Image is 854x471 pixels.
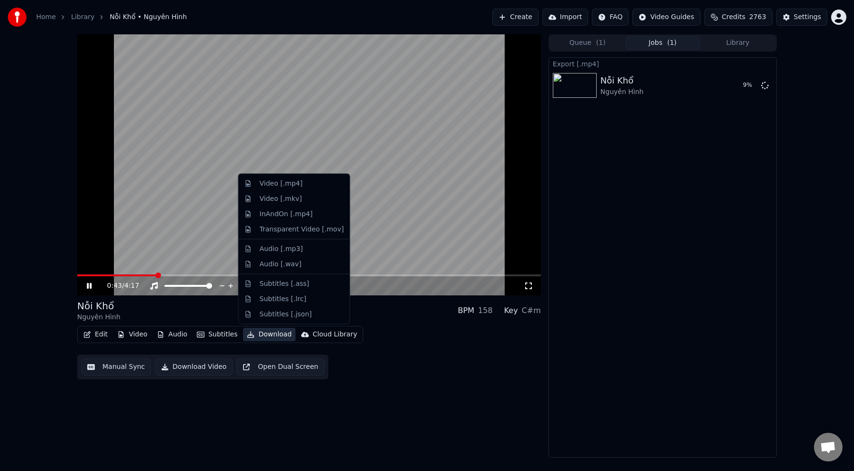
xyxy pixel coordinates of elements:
button: Edit [80,328,112,341]
button: Download Video [155,358,233,376]
div: Nỗi Khổ [600,74,644,87]
div: Transparent Video [.mov] [260,224,344,234]
div: Video [.mkv] [260,194,302,203]
div: Subtitles [.lrc] [260,294,306,304]
button: Subtitles [193,328,241,341]
nav: breadcrumb [36,12,187,22]
button: Open Dual Screen [236,358,325,376]
span: Credits [722,12,745,22]
div: Audio [.wav] [260,259,302,269]
button: Manual Sync [81,358,151,376]
div: Nguyên Hình [77,313,121,322]
span: 2763 [749,12,766,22]
a: Home [36,12,56,22]
button: Jobs [625,36,701,50]
button: Library [700,36,775,50]
button: Download [243,328,295,341]
button: Audio [153,328,191,341]
div: Nguyên Hình [600,87,644,97]
button: Video Guides [632,9,700,26]
button: FAQ [592,9,629,26]
button: Video [113,328,151,341]
div: Cloud Library [313,330,357,339]
div: 158 [478,305,493,316]
span: Nỗi Khổ • Nguyên Hình [110,12,187,22]
div: Export [.mp4] [549,58,776,69]
div: Key [504,305,518,316]
div: Subtitles [.json] [260,309,312,319]
div: Open chat [814,433,843,461]
button: Settings [776,9,827,26]
span: ( 1 ) [596,38,606,48]
div: BPM [458,305,474,316]
span: 4:17 [124,281,139,291]
img: youka [8,8,27,27]
div: / [107,281,130,291]
span: ( 1 ) [667,38,677,48]
div: C#m [522,305,541,316]
div: Settings [794,12,821,22]
span: 0:43 [107,281,122,291]
button: Import [542,9,588,26]
a: Library [71,12,94,22]
button: Queue [550,36,625,50]
div: 9 % [743,82,757,89]
button: Credits2763 [704,9,773,26]
button: Create [492,9,539,26]
div: Audio [.mp3] [260,244,303,253]
div: Video [.mp4] [260,179,303,188]
div: InAndOn [.mp4] [260,209,313,219]
div: Subtitles [.ass] [260,279,309,288]
div: Nỗi Khổ [77,299,121,313]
